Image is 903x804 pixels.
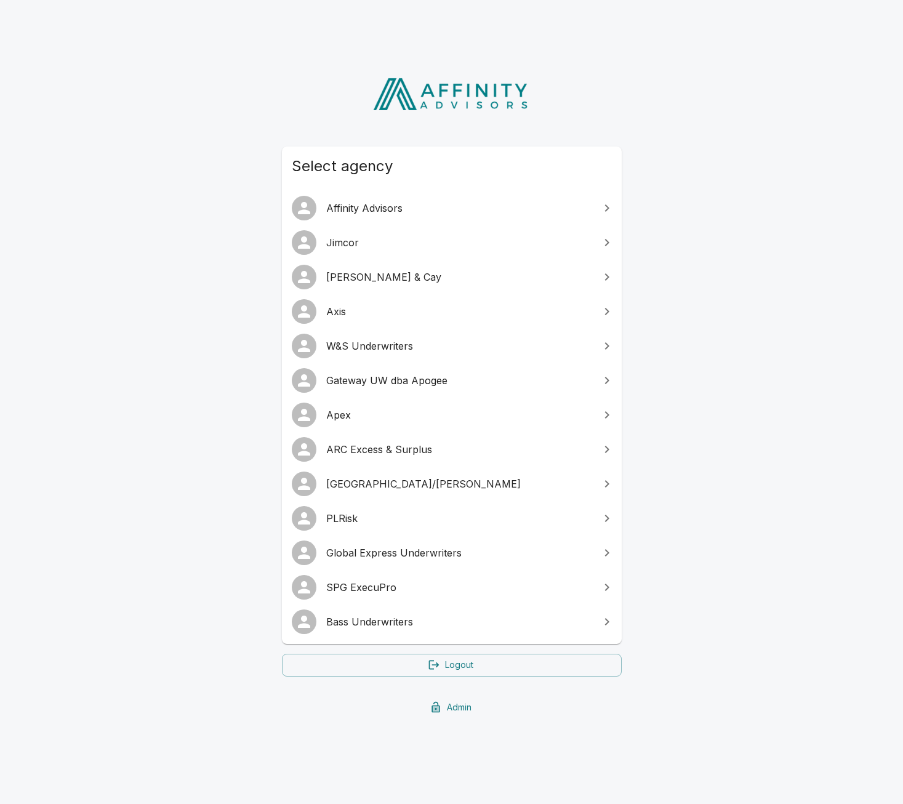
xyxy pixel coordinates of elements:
a: ARC Excess & Surplus [282,432,622,467]
a: Gateway UW dba Apogee [282,363,622,398]
a: SPG ExecuPro [282,570,622,605]
span: SPG ExecuPro [326,580,592,595]
span: Gateway UW dba Apogee [326,373,592,388]
a: Global Express Underwriters [282,536,622,570]
span: Jimcor [326,235,592,250]
span: [GEOGRAPHIC_DATA]/[PERSON_NAME] [326,476,592,491]
a: PLRisk [282,501,622,536]
a: Admin [282,696,622,719]
span: Bass Underwriters [326,614,592,629]
a: W&S Underwriters [282,329,622,363]
span: W&S Underwriters [326,339,592,353]
span: [PERSON_NAME] & Cay [326,270,592,284]
img: Affinity Advisors Logo [363,74,540,115]
a: [PERSON_NAME] & Cay [282,260,622,294]
span: Axis [326,304,592,319]
span: PLRisk [326,511,592,526]
span: Global Express Underwriters [326,545,592,560]
span: ARC Excess & Surplus [326,442,592,457]
a: Logout [282,654,622,677]
span: Apex [326,408,592,422]
span: Select agency [292,156,612,176]
a: Jimcor [282,225,622,260]
a: Bass Underwriters [282,605,622,639]
a: Apex [282,398,622,432]
a: Affinity Advisors [282,191,622,225]
span: Affinity Advisors [326,201,592,215]
a: [GEOGRAPHIC_DATA]/[PERSON_NAME] [282,467,622,501]
a: Axis [282,294,622,329]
